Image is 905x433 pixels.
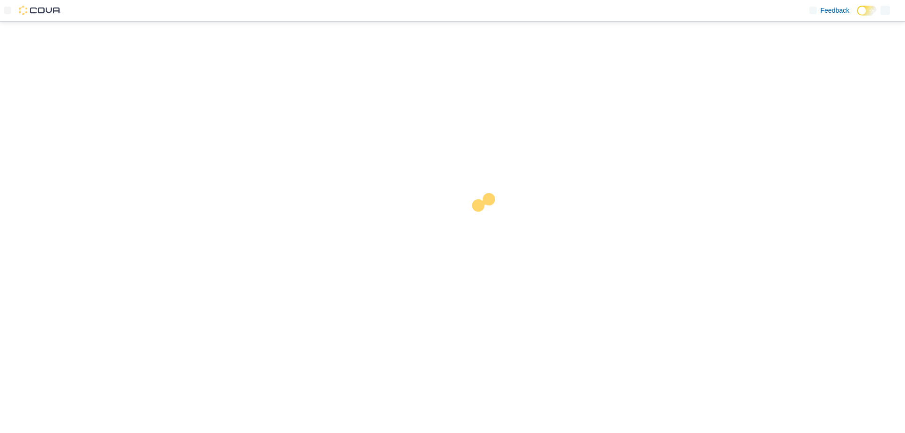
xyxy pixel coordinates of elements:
input: Dark Mode [857,6,877,16]
img: cova-loader [452,186,523,257]
span: Feedback [821,6,849,15]
img: Cova [19,6,61,15]
a: Feedback [806,1,853,20]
